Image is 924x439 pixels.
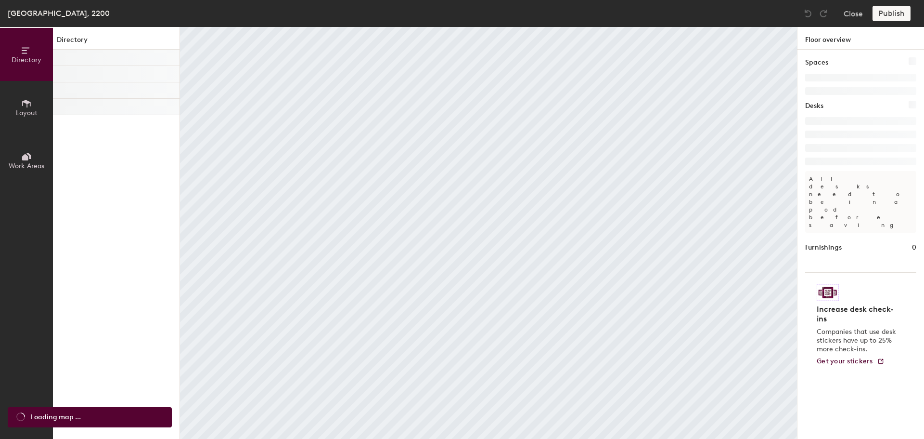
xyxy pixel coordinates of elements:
[817,328,899,354] p: Companies that use desk stickers have up to 25% more check-ins.
[805,57,828,68] h1: Spaces
[819,9,828,18] img: Redo
[817,284,839,301] img: Sticker logo
[805,171,916,233] p: All desks need to be in a pod before saving
[8,7,110,19] div: [GEOGRAPHIC_DATA], 2200
[803,9,813,18] img: Undo
[797,27,924,50] h1: Floor overview
[805,242,842,253] h1: Furnishings
[16,109,38,117] span: Layout
[53,35,180,50] h1: Directory
[844,6,863,21] button: Close
[817,357,873,365] span: Get your stickers
[817,305,899,324] h4: Increase desk check-ins
[805,101,823,111] h1: Desks
[817,358,885,366] a: Get your stickers
[180,27,797,439] canvas: Map
[9,162,44,170] span: Work Areas
[12,56,41,64] span: Directory
[31,412,81,423] span: Loading map ...
[912,242,916,253] h1: 0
